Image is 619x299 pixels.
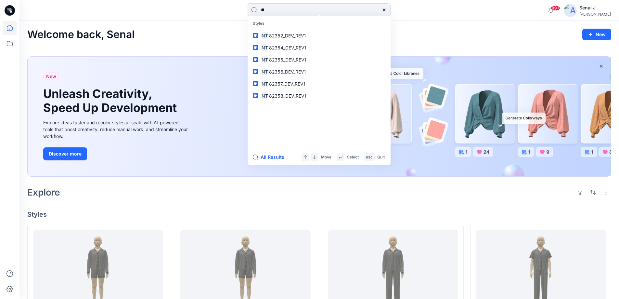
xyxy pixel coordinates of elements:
[550,6,560,11] span: 99+
[261,56,269,63] mark: NT
[46,73,56,80] span: New
[27,211,611,218] h4: Styles
[249,54,389,66] a: NT82355_DEV_REV1
[269,57,306,62] span: 82355_DEV_REV1
[249,90,389,102] a: NT82358_DEV_REV1
[249,30,389,42] a: NT82352_DEV_REV1
[579,4,611,12] div: Senal J
[249,66,389,78] a: NT82356_DEV_REV1
[261,44,269,51] mark: NT
[253,153,289,161] button: All Results
[579,12,611,17] div: [PERSON_NAME]
[269,93,306,99] span: 82358_DEV_REV1
[261,68,269,75] mark: NT
[43,147,87,160] button: Discover more
[347,154,359,161] p: Select
[249,78,389,90] a: NT82357_DEV_REV1
[27,187,60,197] h2: Explore
[43,87,180,115] h1: Unleash Creativity, Speed Up Development
[564,4,577,17] img: avatar
[269,45,306,50] span: 82354_DEV_REV1
[27,29,135,41] h2: Welcome back, Senal
[261,80,269,88] mark: NT
[582,29,611,40] button: New
[377,154,385,161] p: Quit
[269,81,305,87] span: 82357_DEV_REV1
[249,42,389,54] a: NT82354_DEV_REV1
[249,18,389,30] p: Styles
[269,33,306,38] span: 82352_DEV_REV1
[261,92,269,100] mark: NT
[261,32,269,39] mark: NT
[43,147,189,160] a: Discover more
[43,119,189,140] div: Explore ideas faster and recolor styles at scale with AI-powered tools that boost creativity, red...
[269,69,306,75] span: 82356_DEV_REV1
[366,154,373,161] p: esc
[321,154,331,161] p: Move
